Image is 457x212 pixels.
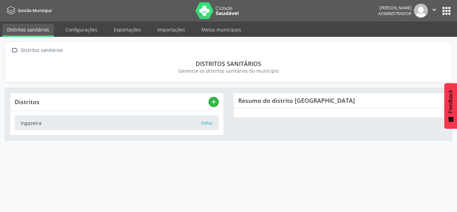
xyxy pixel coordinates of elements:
[444,83,457,129] button: Feedback - Mostrar pesquisa
[19,46,64,55] div: Distritos sanitários
[5,5,52,16] a: Gestão Municipal
[378,11,412,16] span: Administrador
[10,46,64,55] a:  Distritos sanitários
[2,24,54,37] a: Distritos sanitários
[414,4,428,18] img: img
[210,98,217,105] i: add
[18,8,52,13] span: Gestão Municipal
[109,24,146,36] a: Exportações
[208,97,219,107] button: add
[431,6,438,13] i: 
[14,67,443,74] div: Gerencie os distritos sanitários do município
[197,24,246,36] a: Metas municipais
[14,60,443,67] div: Distritos sanitários
[153,24,190,36] a: Importações
[15,116,219,130] a: Ingazeira Editar
[201,120,213,127] button: Editar
[441,5,452,17] button: apps
[61,24,102,36] a: Configurações
[428,4,441,18] button: 
[15,98,208,105] div: Distritos
[448,90,454,113] span: Feedback
[378,5,412,11] div: [PERSON_NAME]
[21,120,201,127] div: Ingazeira
[234,93,447,108] div: Resumo do distrito [GEOGRAPHIC_DATA]
[10,46,19,55] i: 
